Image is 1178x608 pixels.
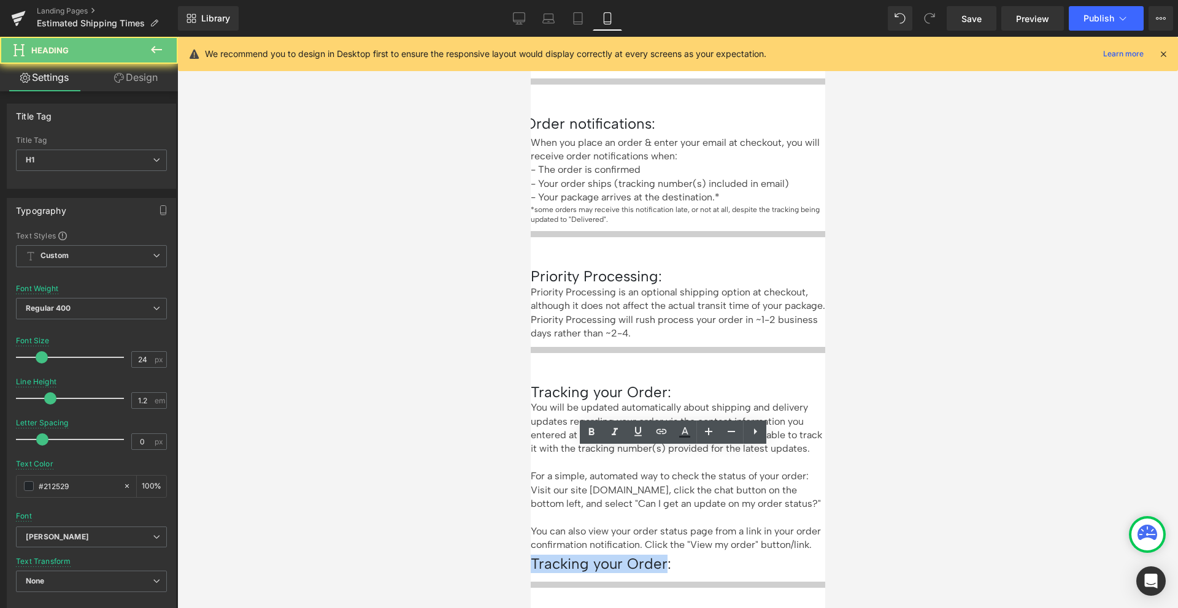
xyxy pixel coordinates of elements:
[563,6,593,31] a: Tablet
[178,6,239,31] a: New Library
[16,284,58,293] div: Font Weight
[16,460,53,468] div: Text Color
[26,576,45,585] b: None
[888,6,912,31] button: Undo
[37,6,178,16] a: Landing Pages
[1136,566,1166,596] div: Open Intercom Messenger
[39,479,117,493] input: Color
[201,13,230,24] span: Library
[16,336,50,345] div: Font Size
[16,136,167,145] div: Title Tag
[155,397,165,405] span: em
[155,355,165,363] span: px
[16,557,71,566] div: Text Transform
[1084,13,1114,23] span: Publish
[16,419,69,427] div: Letter Spacing
[1016,12,1049,25] span: Preview
[91,64,180,91] a: Design
[1001,6,1064,31] a: Preview
[26,303,71,313] b: Regular 400
[534,6,563,31] a: Laptop
[16,378,56,386] div: Line Height
[16,199,66,216] div: Typography
[961,12,982,25] span: Save
[155,438,165,446] span: px
[504,6,534,31] a: Desktop
[16,512,32,520] div: Font
[37,18,145,28] span: Estimated Shipping Times
[40,251,69,261] b: Custom
[1149,6,1173,31] button: More
[16,104,52,121] div: Title Tag
[1069,6,1144,31] button: Publish
[1098,47,1149,61] a: Learn more
[31,45,69,55] span: Heading
[26,155,34,164] b: H1
[917,6,942,31] button: Redo
[593,6,622,31] a: Mobile
[137,476,166,497] div: %
[205,47,766,61] p: We recommend you to design in Desktop first to ensure the responsive layout would display correct...
[16,230,167,240] div: Text Styles
[26,532,89,542] i: [PERSON_NAME]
